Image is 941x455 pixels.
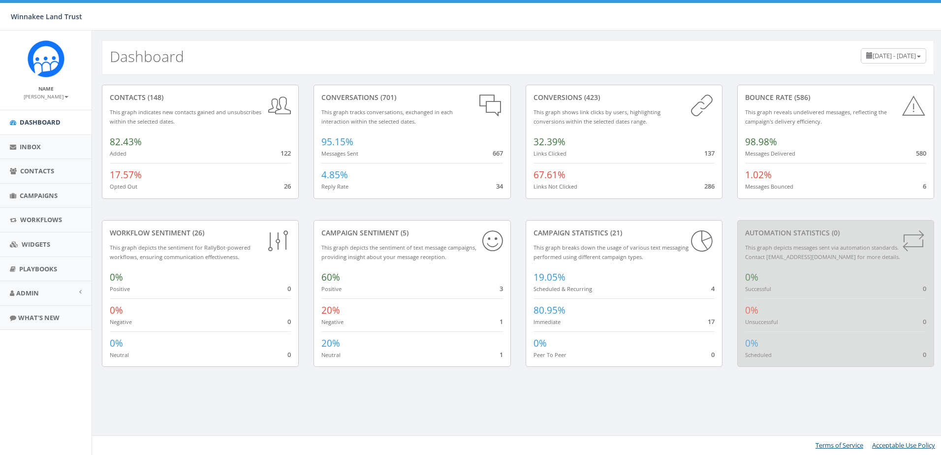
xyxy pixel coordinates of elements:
span: 0% [745,271,758,284]
small: Positive [321,285,342,292]
span: Workflows [20,215,62,224]
span: 580 [916,149,926,158]
small: Scheduled & Recurring [533,285,592,292]
small: Unsuccessful [745,318,778,325]
small: This graph depicts the sentiment for RallyBot-powered workflows, ensuring communication effective... [110,244,251,260]
span: Widgets [22,240,50,249]
span: (701) [378,93,396,102]
span: 667 [493,149,503,158]
span: 60% [321,271,340,284]
span: 67.61% [533,168,565,181]
span: 0% [533,337,547,350]
small: Messages Delivered [745,150,795,157]
span: 20% [321,337,340,350]
small: This graph indicates new contacts gained and unsubscribes within the selected dates. [110,108,261,125]
span: 0% [745,304,758,317]
small: This graph breaks down the usage of various text messaging performed using different campaign types. [533,244,689,260]
span: What's New [18,313,60,322]
a: Acceptable Use Policy [872,441,935,450]
span: (26) [190,228,204,237]
div: Workflow Sentiment [110,228,291,238]
span: Admin [16,289,39,297]
span: (586) [792,93,810,102]
span: 0 [287,317,291,326]
small: Reply Rate [321,183,348,190]
span: 0 [287,350,291,359]
small: This graph shows link clicks by users, highlighting conversions within the selected dates range. [533,108,660,125]
span: 80.95% [533,304,565,317]
div: conversations [321,93,502,102]
span: 6 [923,182,926,191]
span: 19.05% [533,271,565,284]
span: 95.15% [321,135,353,148]
span: 137 [704,149,715,158]
small: Name [38,85,54,92]
div: contacts [110,93,291,102]
span: 0 [923,317,926,326]
span: 4 [711,284,715,293]
span: Inbox [20,142,41,151]
span: Winnakee Land Trust [11,12,82,21]
small: Added [110,150,126,157]
span: (5) [399,228,408,237]
small: This graph depicts the sentiment of text message campaigns, providing insight about your message ... [321,244,476,260]
span: 1 [500,350,503,359]
span: 0% [745,337,758,350]
span: Playbooks [19,264,57,273]
div: Campaign Statistics [533,228,715,238]
div: conversions [533,93,715,102]
small: Links Not Clicked [533,183,577,190]
span: 34 [496,182,503,191]
span: 3 [500,284,503,293]
span: 82.43% [110,135,142,148]
span: 4.85% [321,168,348,181]
span: 1.02% [745,168,772,181]
span: 286 [704,182,715,191]
small: Messages Bounced [745,183,793,190]
span: 0 [923,350,926,359]
span: 17.57% [110,168,142,181]
small: Negative [321,318,344,325]
span: 1 [500,317,503,326]
span: 20% [321,304,340,317]
small: This graph tracks conversations, exchanged in each interaction within the selected dates. [321,108,453,125]
span: (0) [830,228,840,237]
small: Immediate [533,318,561,325]
small: Successful [745,285,771,292]
small: Messages Sent [321,150,358,157]
small: Negative [110,318,132,325]
small: This graph depicts messages sent via automation standards. Contact [EMAIL_ADDRESS][DOMAIN_NAME] f... [745,244,900,260]
span: (148) [146,93,163,102]
span: 32.39% [533,135,565,148]
span: 0% [110,271,123,284]
span: 122 [281,149,291,158]
small: Neutral [321,351,341,358]
span: Dashboard [20,118,61,127]
span: 98.98% [745,135,777,148]
span: Campaigns [20,191,58,200]
small: Neutral [110,351,129,358]
small: Scheduled [745,351,772,358]
div: Campaign Sentiment [321,228,502,238]
small: This graph reveals undelivered messages, reflecting the campaign's delivery efficiency. [745,108,887,125]
small: Peer To Peer [533,351,566,358]
a: Terms of Service [816,441,863,450]
span: [DATE] - [DATE] [873,51,916,60]
a: [PERSON_NAME] [24,92,68,100]
span: (21) [608,228,622,237]
small: [PERSON_NAME] [24,93,68,100]
span: Contacts [20,166,54,175]
span: 0 [923,284,926,293]
span: 26 [284,182,291,191]
small: Opted Out [110,183,137,190]
img: Rally_Corp_Icon.png [28,40,64,77]
span: 0 [287,284,291,293]
small: Links Clicked [533,150,566,157]
span: 17 [708,317,715,326]
span: (423) [582,93,600,102]
small: Positive [110,285,130,292]
span: 0% [110,304,123,317]
span: 0% [110,337,123,350]
div: Automation Statistics [745,228,926,238]
h2: Dashboard [110,48,184,65]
